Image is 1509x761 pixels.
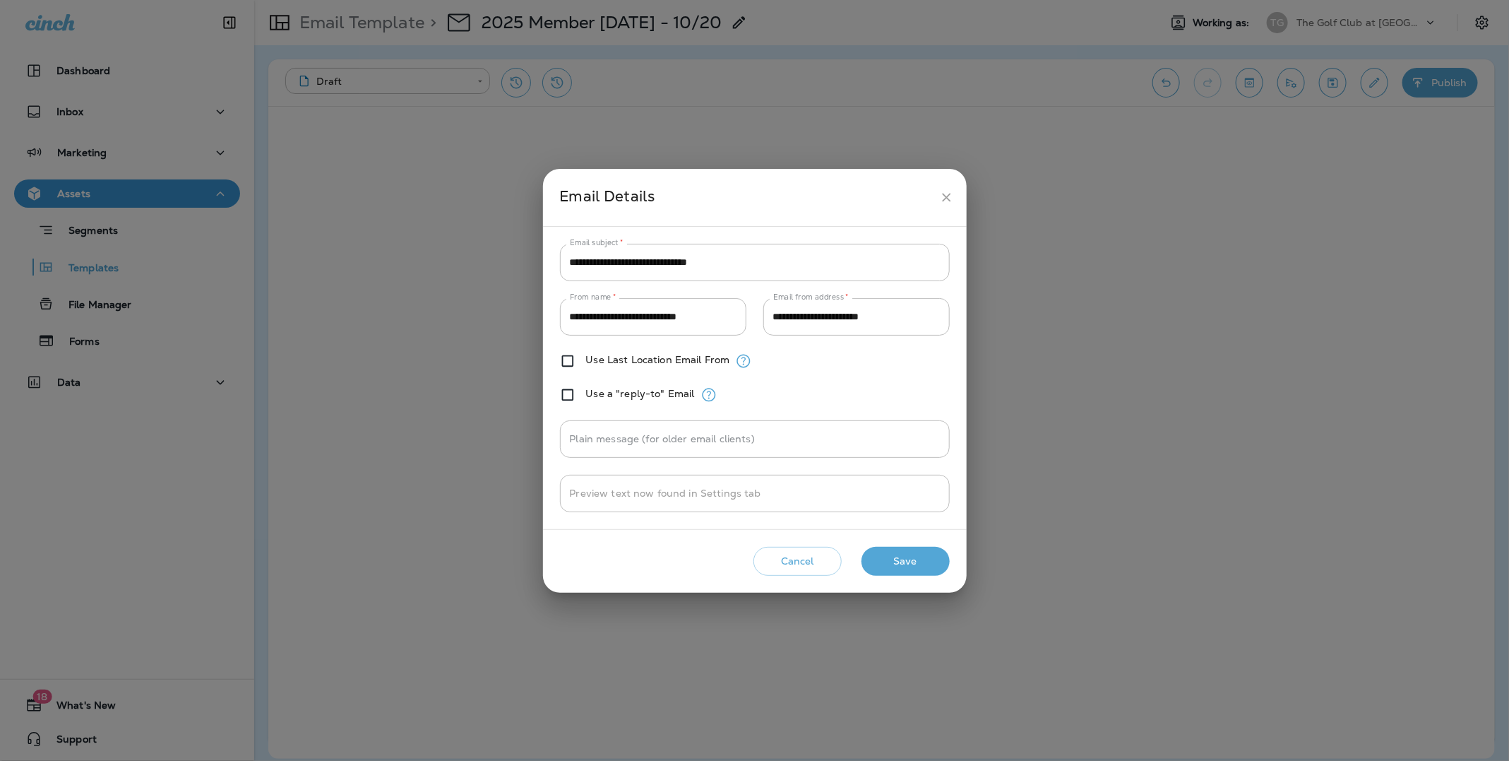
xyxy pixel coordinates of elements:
button: Save [861,547,950,576]
button: Cancel [753,547,842,576]
label: Email subject [570,237,624,248]
label: Email from address [773,292,849,302]
label: Use Last Location Email From [586,354,730,365]
button: close [934,184,960,211]
div: Email Details [560,184,934,211]
label: Use a "reply-to" Email [586,388,695,399]
label: From name [570,292,616,302]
